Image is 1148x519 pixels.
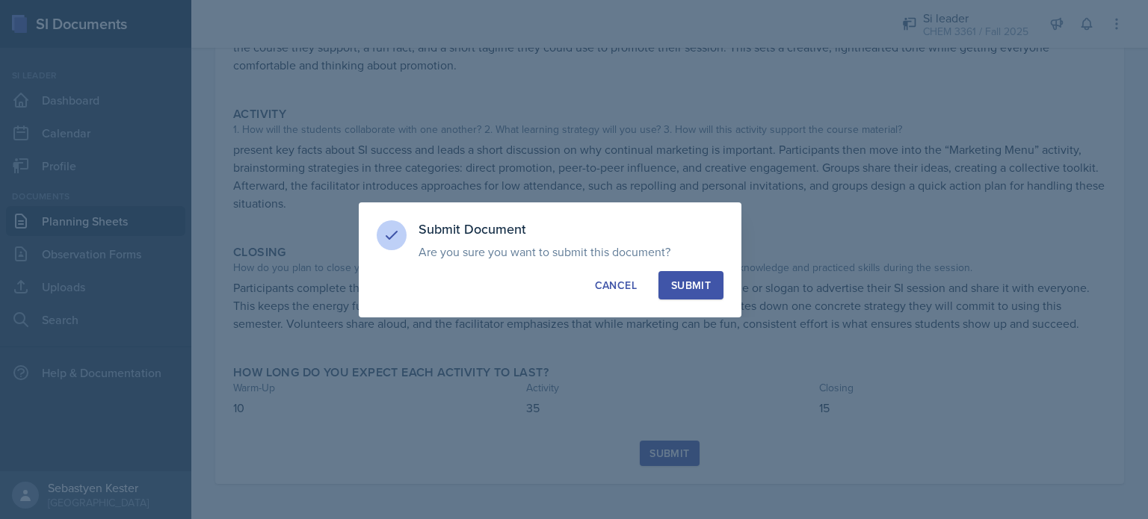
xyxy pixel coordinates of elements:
button: Submit [658,271,723,299]
button: Cancel [582,271,649,299]
h3: Submit Document [419,220,723,238]
div: Cancel [595,278,637,293]
p: Are you sure you want to submit this document? [419,244,723,259]
div: Submit [671,278,711,293]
